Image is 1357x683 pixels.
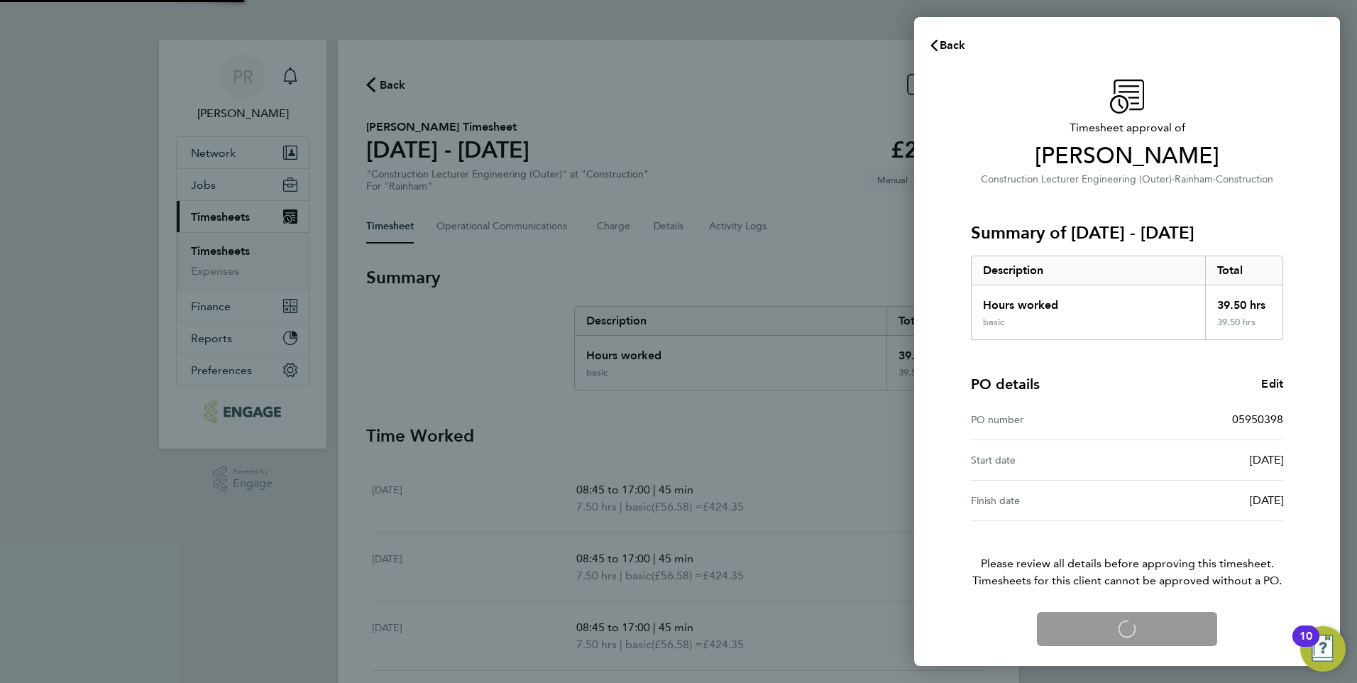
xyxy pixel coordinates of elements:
[1127,452,1283,469] div: [DATE]
[954,521,1300,589] p: Please review all details before approving this timesheet.
[972,256,1205,285] div: Description
[1261,377,1283,390] span: Edit
[1300,636,1312,655] div: 10
[971,119,1283,136] span: Timesheet approval of
[971,142,1283,170] span: [PERSON_NAME]
[1261,376,1283,393] a: Edit
[1205,256,1283,285] div: Total
[971,374,1040,394] h4: PO details
[1127,492,1283,509] div: [DATE]
[1172,173,1175,185] span: ·
[971,411,1127,428] div: PO number
[914,31,980,60] button: Back
[954,572,1300,589] span: Timesheets for this client cannot be approved without a PO.
[972,285,1205,317] div: Hours worked
[983,317,1004,328] div: basic
[981,173,1172,185] span: Construction Lecturer Engineering (Outer)
[1216,173,1273,185] span: Construction
[1175,173,1213,185] span: Rainham
[1205,317,1283,339] div: 39.50 hrs
[940,38,966,52] span: Back
[971,452,1127,469] div: Start date
[971,256,1283,340] div: Summary of 15 - 21 Sep 2025
[971,492,1127,509] div: Finish date
[1300,626,1346,672] button: Open Resource Center, 10 new notifications
[1205,285,1283,317] div: 39.50 hrs
[1213,173,1216,185] span: ·
[971,222,1283,244] h3: Summary of [DATE] - [DATE]
[1232,412,1283,426] span: 05950398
